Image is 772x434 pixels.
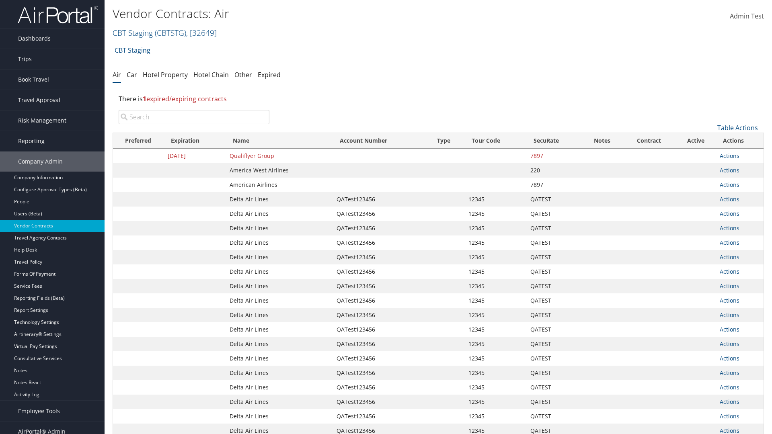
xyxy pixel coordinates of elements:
[717,123,758,132] a: Table Actions
[526,250,582,264] td: QATEST
[333,133,430,149] th: Account Number: activate to sort column ascending
[226,250,333,264] td: Delta Air Lines
[18,111,66,131] span: Risk Management
[464,351,526,366] td: 12345
[464,221,526,235] td: 12345
[526,337,582,351] td: QATEST
[526,279,582,293] td: QATEST
[143,94,146,103] strong: 1
[226,207,333,221] td: Delta Air Lines
[226,366,333,380] td: Delta Air Lines
[720,340,739,348] a: Actions
[143,94,227,103] span: expired/expiring contracts
[464,207,526,221] td: 12345
[333,207,430,221] td: QATest123456
[226,308,333,322] td: Delta Air Lines
[720,195,739,203] a: Actions
[226,178,333,192] td: American Airlines
[226,192,333,207] td: Delta Air Lines
[464,322,526,337] td: 12345
[464,279,526,293] td: 12345
[464,337,526,351] td: 12345
[720,412,739,420] a: Actions
[113,133,164,149] th: Preferred: activate to sort column ascending
[333,322,430,337] td: QATest123456
[526,221,582,235] td: QATEST
[464,380,526,395] td: 12345
[18,49,32,69] span: Trips
[720,311,739,319] a: Actions
[720,224,739,232] a: Actions
[526,149,582,163] td: 7897
[333,337,430,351] td: QATest123456
[333,279,430,293] td: QATest123456
[720,383,739,391] a: Actions
[18,131,45,151] span: Reporting
[226,149,333,163] td: Qualiflyer Group
[113,27,217,38] a: CBT Staging
[193,70,229,79] a: Hotel Chain
[720,268,739,275] a: Actions
[18,29,51,49] span: Dashboards
[464,293,526,308] td: 12345
[226,351,333,366] td: Delta Air Lines
[464,366,526,380] td: 12345
[113,5,547,22] h1: Vendor Contracts: Air
[676,133,715,149] th: Active: activate to sort column ascending
[464,395,526,409] td: 12345
[430,133,464,149] th: Type: activate to sort column ascending
[186,27,217,38] span: , [ 32649 ]
[720,166,739,174] a: Actions
[526,322,582,337] td: QATEST
[720,325,739,333] a: Actions
[526,380,582,395] td: QATEST
[526,395,582,409] td: QATEST
[333,380,430,395] td: QATest123456
[18,401,60,421] span: Employee Tools
[143,70,188,79] a: Hotel Property
[526,192,582,207] td: QATEST
[164,133,226,149] th: Expiration: activate to sort column descending
[720,239,739,246] a: Actions
[18,151,63,172] span: Company Admin
[720,297,739,304] a: Actions
[716,133,764,149] th: Actions
[622,133,676,149] th: Contract: activate to sort column ascending
[226,279,333,293] td: Delta Air Lines
[155,27,186,38] span: ( CBTSTG )
[333,293,430,308] td: QATest123456
[333,308,430,322] td: QATest123456
[720,152,739,160] a: Actions
[226,395,333,409] td: Delta Air Lines
[464,235,526,250] td: 12345
[333,250,430,264] td: QATest123456
[526,409,582,424] td: QATEST
[526,366,582,380] td: QATEST
[226,322,333,337] td: Delta Air Lines
[164,149,226,163] td: [DATE]
[234,70,252,79] a: Other
[258,70,281,79] a: Expired
[18,90,60,110] span: Travel Approval
[226,221,333,235] td: Delta Air Lines
[464,409,526,424] td: 12345
[18,5,98,24] img: airportal-logo.png
[226,133,333,149] th: Name: activate to sort column ascending
[720,210,739,217] a: Actions
[333,395,430,409] td: QATest123456
[464,192,526,207] td: 12345
[333,221,430,235] td: QATest123456
[333,264,430,279] td: QATest123456
[113,88,764,110] div: There is
[333,351,430,366] td: QATest123456
[720,253,739,261] a: Actions
[226,264,333,279] td: Delta Air Lines
[127,70,137,79] a: Car
[526,133,582,149] th: SecuRate: activate to sort column ascending
[464,264,526,279] td: 12345
[226,409,333,424] td: Delta Air Lines
[526,308,582,322] td: QATEST
[730,12,764,20] span: Admin Test
[113,70,121,79] a: Air
[526,264,582,279] td: QATEST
